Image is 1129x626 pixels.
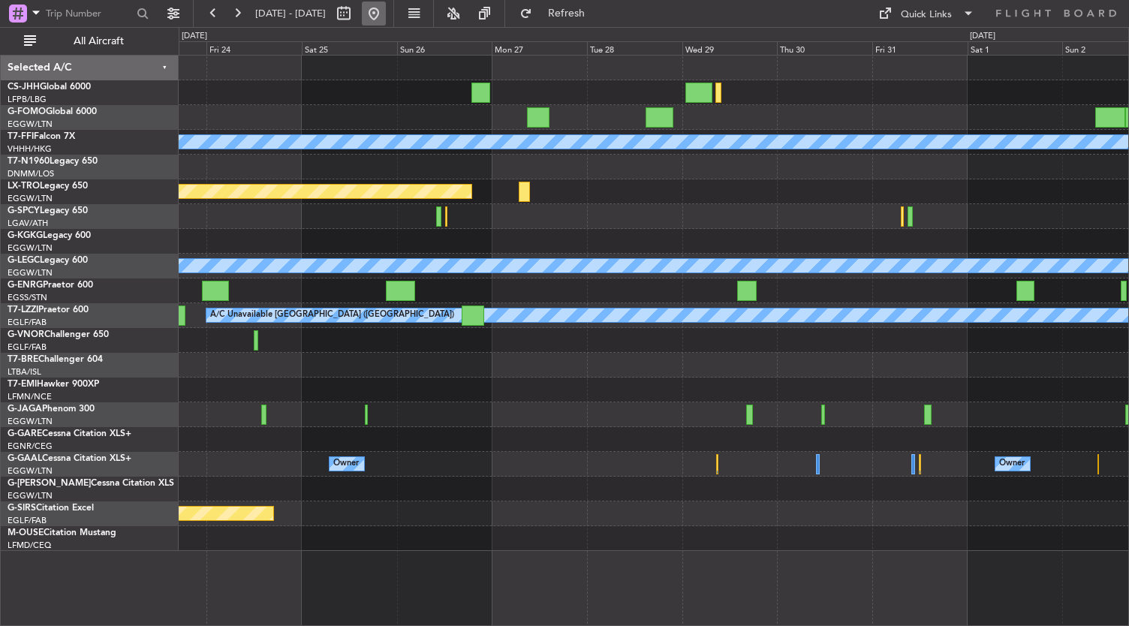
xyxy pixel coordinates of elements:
[8,83,91,92] a: CS-JHHGlobal 6000
[8,94,47,105] a: LFPB/LBG
[8,206,40,215] span: G-SPCY
[17,29,163,53] button: All Aircraft
[970,30,995,43] div: [DATE]
[8,107,97,116] a: G-FOMOGlobal 6000
[8,429,131,438] a: G-GARECessna Citation XLS+
[8,479,174,488] a: G-[PERSON_NAME]Cessna Citation XLS
[8,405,95,414] a: G-JAGAPhenom 300
[8,317,47,328] a: EGLF/FAB
[8,405,42,414] span: G-JAGA
[513,2,603,26] button: Refresh
[492,41,587,55] div: Mon 27
[587,41,682,55] div: Tue 28
[8,132,75,141] a: T7-FFIFalcon 7X
[8,479,91,488] span: G-[PERSON_NAME]
[8,528,116,537] a: M-OUSECitation Mustang
[8,305,38,315] span: T7-LZZI
[8,267,53,278] a: EGGW/LTN
[8,143,52,155] a: VHHH/HKG
[901,8,952,23] div: Quick Links
[8,515,47,526] a: EGLF/FAB
[8,231,91,240] a: G-KGKGLegacy 600
[535,8,598,19] span: Refresh
[8,218,48,229] a: LGAV/ATH
[8,380,37,389] span: T7-EMI
[8,182,40,191] span: LX-TRO
[8,231,43,240] span: G-KGKG
[968,41,1063,55] div: Sat 1
[8,380,99,389] a: T7-EMIHawker 900XP
[8,256,40,265] span: G-LEGC
[8,330,44,339] span: G-VNOR
[8,168,54,179] a: DNMM/LOS
[8,206,88,215] a: G-SPCYLegacy 650
[8,281,43,290] span: G-ENRG
[999,453,1025,475] div: Owner
[8,441,53,452] a: EGNR/CEG
[8,416,53,427] a: EGGW/LTN
[302,41,397,55] div: Sat 25
[8,465,53,477] a: EGGW/LTN
[8,292,47,303] a: EGSS/STN
[8,342,47,353] a: EGLF/FAB
[8,540,51,551] a: LFMD/CEQ
[777,41,872,55] div: Thu 30
[8,182,88,191] a: LX-TROLegacy 650
[8,83,40,92] span: CS-JHH
[39,36,158,47] span: All Aircraft
[8,355,103,364] a: T7-BREChallenger 604
[682,41,778,55] div: Wed 29
[8,355,38,364] span: T7-BRE
[8,504,36,513] span: G-SIRS
[182,30,207,43] div: [DATE]
[8,107,46,116] span: G-FOMO
[8,305,89,315] a: T7-LZZIPraetor 600
[8,256,88,265] a: G-LEGCLegacy 600
[8,157,98,166] a: T7-N1960Legacy 650
[8,119,53,130] a: EGGW/LTN
[333,453,359,475] div: Owner
[8,528,44,537] span: M-OUSE
[46,2,132,25] input: Trip Number
[8,157,50,166] span: T7-N1960
[8,504,94,513] a: G-SIRSCitation Excel
[8,429,42,438] span: G-GARE
[8,391,52,402] a: LFMN/NCE
[255,7,326,20] span: [DATE] - [DATE]
[8,490,53,501] a: EGGW/LTN
[210,304,454,327] div: A/C Unavailable [GEOGRAPHIC_DATA] ([GEOGRAPHIC_DATA])
[872,41,968,55] div: Fri 31
[8,242,53,254] a: EGGW/LTN
[8,132,34,141] span: T7-FFI
[8,366,41,378] a: LTBA/ISL
[8,454,131,463] a: G-GAALCessna Citation XLS+
[8,193,53,204] a: EGGW/LTN
[8,281,93,290] a: G-ENRGPraetor 600
[206,41,302,55] div: Fri 24
[8,330,109,339] a: G-VNORChallenger 650
[871,2,982,26] button: Quick Links
[8,454,42,463] span: G-GAAL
